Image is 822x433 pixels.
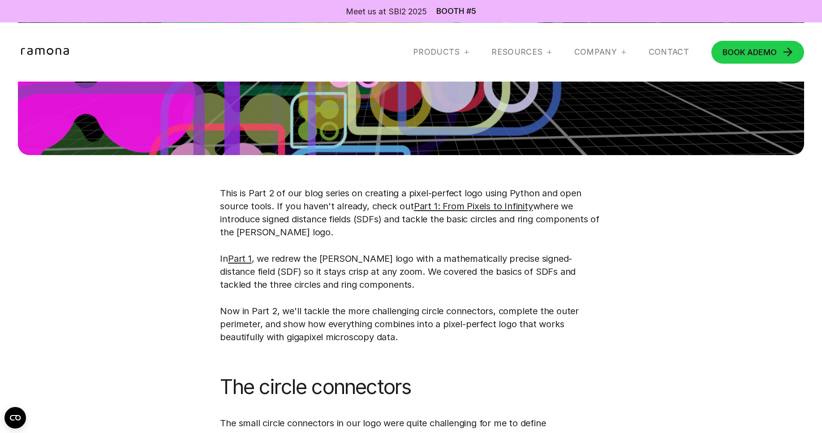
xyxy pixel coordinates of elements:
div: Company [574,47,626,57]
div: Products [413,47,469,57]
p: This is Part 2 of our blog series on creating a pixel-perfect logo using Python and open source t... [220,187,602,252]
a: Part 1: From Pixels to Infinity [414,201,533,212]
a: Part 1 [228,253,252,264]
h2: The circle connectors [220,375,602,399]
div: Meet us at SBI2 2025 [346,6,427,17]
p: Now in Part 2, we'll tackle the more challenging circle connectors, complete the outer perimeter,... [220,305,602,357]
span: BOOK A [723,48,753,57]
p: In , we redrew the [PERSON_NAME] logo with a mathematically precise signed-distance field (SDF) s... [220,252,602,305]
div: Products [413,47,460,57]
div: RESOURCES [491,47,551,57]
div: Company [574,47,617,57]
div: DEMO [723,48,777,56]
a: Booth #5 [436,7,476,15]
a: BOOK ADEMO [711,41,804,63]
button: Open CMP widget [4,407,26,429]
a: home [18,48,77,56]
div: RESOURCES [491,47,542,57]
a: Contact [649,47,689,57]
